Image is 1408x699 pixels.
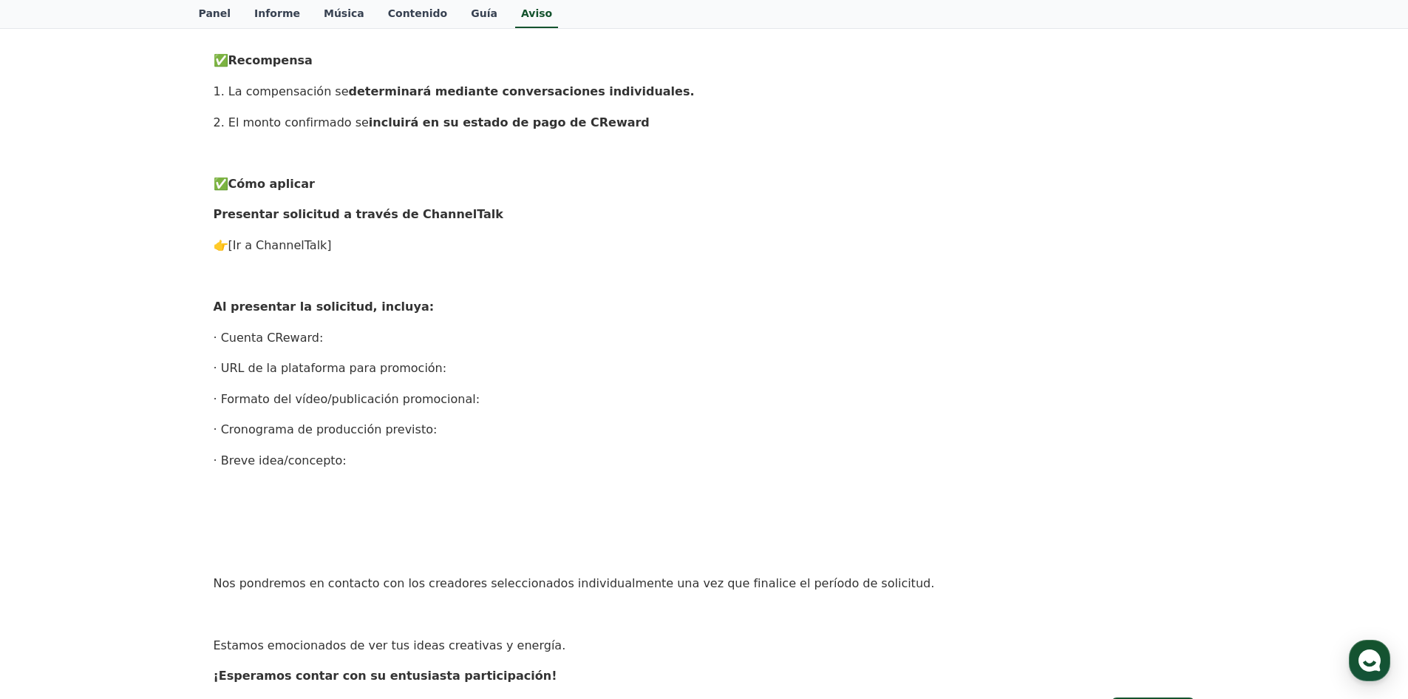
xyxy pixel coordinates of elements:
[214,84,349,98] font: 1. La compensación se
[38,491,64,503] span: Home
[214,238,228,252] font: 👉
[254,7,300,19] font: Informe
[4,469,98,506] a: Home
[199,7,231,19] font: Panel
[214,576,935,590] font: Nos pondremos en contacto con los creadores seleccionados individualmente una vez que finalice el...
[123,492,166,504] span: Messages
[471,7,497,19] font: Guía
[214,331,324,345] font: · Cuenta CReward:
[369,115,650,129] font: incluirá en su estado de pago de CReward
[214,392,480,406] font: · Formato del vídeo/publicación promocional:
[214,53,228,67] font: ✅
[214,177,228,191] font: ✅
[191,469,284,506] a: Settings
[98,469,191,506] a: Messages
[228,177,315,191] font: Cómo aplicar
[214,669,557,683] font: ¡Esperamos contar con su entusiasta participación!
[219,491,255,503] span: Settings
[228,238,332,252] a: [Ir a ChannelTalk]
[214,422,438,436] font: · Cronograma de producción previsto:
[388,7,447,19] font: Contenido
[214,361,447,375] font: · URL de la plataforma para promoción:
[214,207,503,221] font: Presentar solicitud a través de ChannelTalk
[349,84,695,98] font: determinará mediante conversaciones individuales.
[214,115,369,129] font: 2. El monto confirmado se
[214,300,435,314] font: Al presentar la solicitud, incluya:
[228,53,313,67] font: Recompensa
[214,453,347,467] font: · Breve idea/concepto:
[214,638,566,652] font: Estamos emocionados de ver tus ideas creativas y energía.
[521,7,552,19] font: Aviso
[324,7,364,19] font: Música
